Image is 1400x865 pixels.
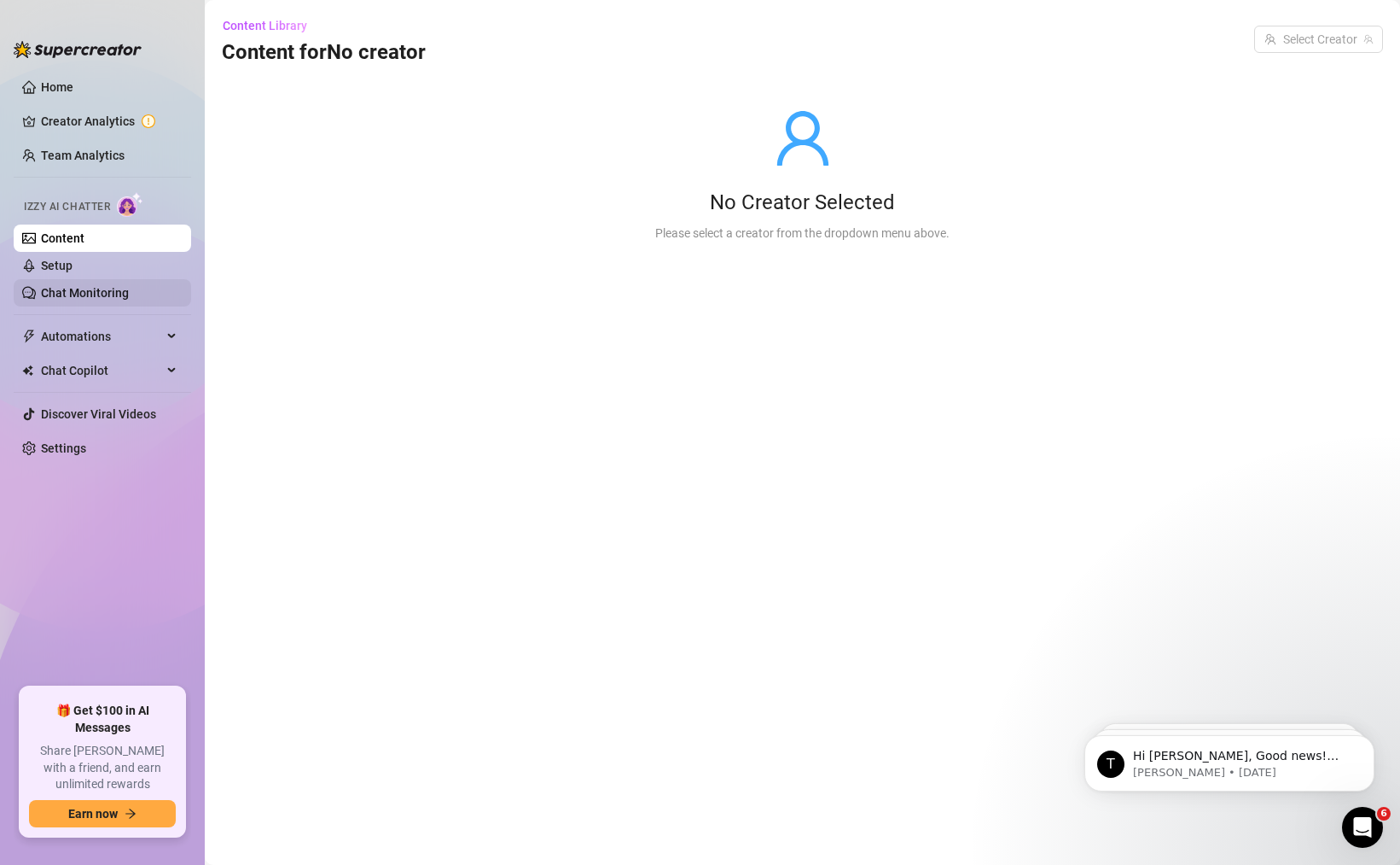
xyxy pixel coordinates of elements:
span: Automations [41,323,162,350]
span: 6 [1377,807,1391,821]
img: logo-BBDzfeDw.svg [14,41,142,58]
span: Chat Copilot [41,357,162,384]
span: Izzy AI Chatter [24,199,110,215]
a: Chat Monitoring [41,286,129,300]
span: user [772,108,834,169]
div: No Creator Selected [655,190,950,217]
img: AI Chatter [117,192,143,217]
span: arrow-right [125,808,137,820]
a: Team Analytics [41,149,125,162]
div: Please select a creator from the dropdown menu above. [655,224,950,243]
iframe: Intercom live chat [1342,807,1383,848]
a: Discover Viral Videos [41,407,156,421]
h3: Content for No creator [222,39,426,67]
button: Earn nowarrow-right [29,800,176,827]
span: 🎁 Get $100 in AI Messages [29,703,176,736]
span: Earn now [68,807,118,821]
a: Content [41,231,84,245]
img: Chat Copilot [22,365,33,377]
span: Content Library [223,19,307,32]
a: Creator Analytics exclamation-circle [41,108,177,135]
span: team [1363,34,1374,44]
button: Content Library [222,12,321,39]
span: thunderbolt [22,330,36,343]
iframe: Intercom notifications message [1059,699,1400,819]
a: Setup [41,259,73,272]
span: Share [PERSON_NAME] with a friend, and earn unlimited rewards [29,743,176,793]
a: Settings [41,441,86,455]
a: Home [41,80,73,94]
